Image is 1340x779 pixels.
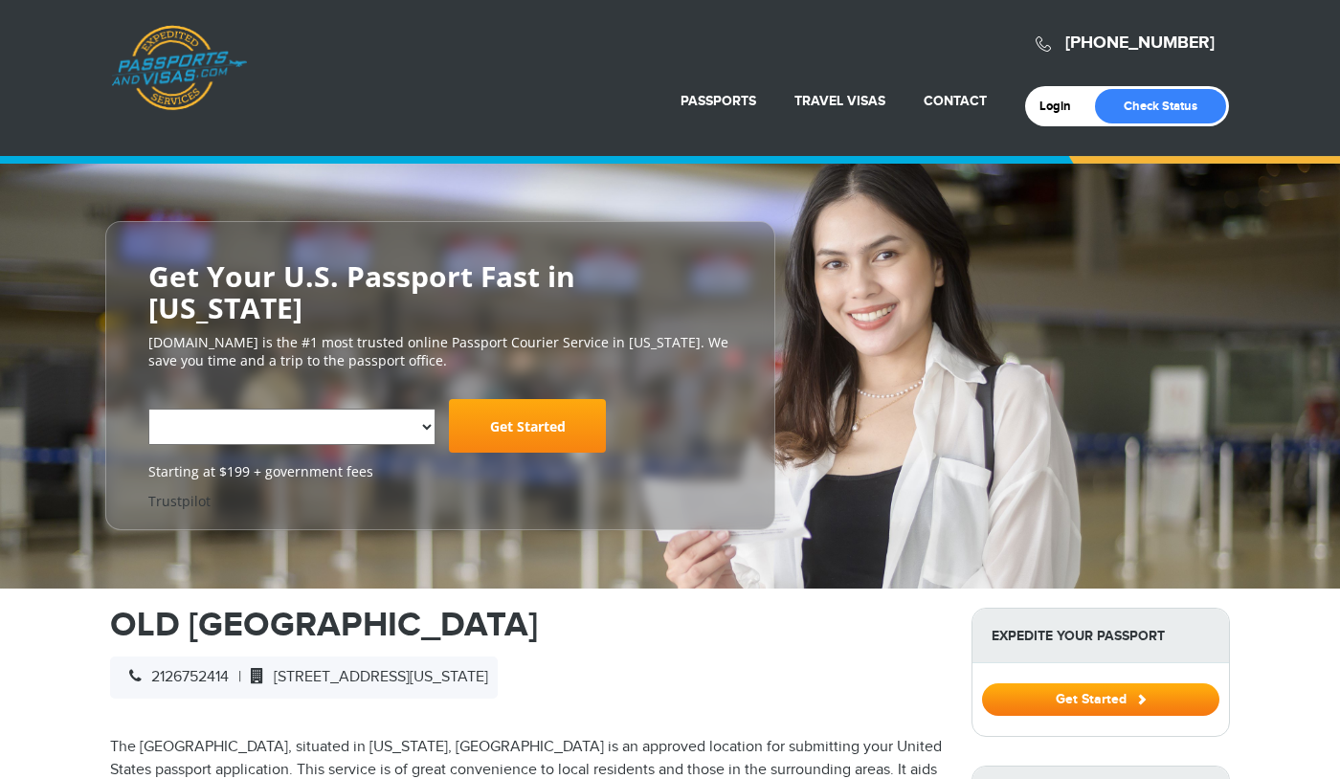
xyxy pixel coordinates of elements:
a: Get Started [449,400,606,454]
p: [DOMAIN_NAME] is the #1 most trusted online Passport Courier Service in [US_STATE]. We save you t... [148,333,732,371]
a: Trustpilot [148,492,211,510]
a: Passports & [DOMAIN_NAME] [111,25,247,111]
strong: Expedite Your Passport [972,609,1229,663]
button: Get Started [982,683,1219,716]
span: 2126752414 [120,668,229,686]
a: Passports [681,93,756,109]
a: Check Status [1095,89,1226,123]
a: [PHONE_NUMBER] [1065,33,1215,54]
a: Contact [924,93,987,109]
span: Starting at $199 + government fees [148,463,732,482]
a: Travel Visas [794,93,885,109]
h2: Get Your U.S. Passport Fast in [US_STATE] [148,260,732,323]
a: Get Started [982,691,1219,706]
div: | [110,657,498,699]
h1: OLD [GEOGRAPHIC_DATA] [110,608,943,642]
a: Login [1039,99,1084,114]
span: [STREET_ADDRESS][US_STATE] [241,668,488,686]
